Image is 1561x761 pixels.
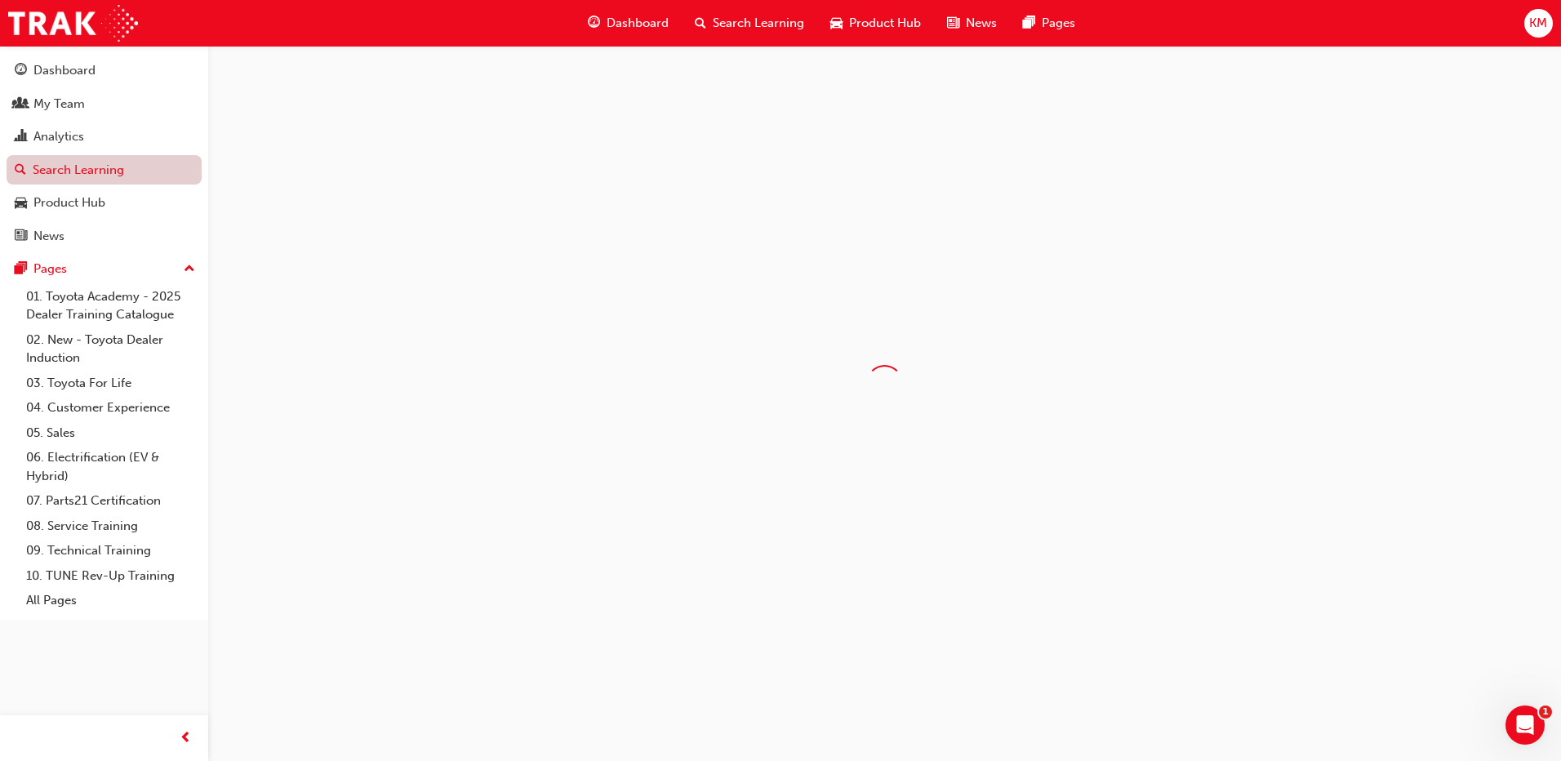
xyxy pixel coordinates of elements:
a: 05. Sales [20,421,202,446]
span: Pages [1042,14,1075,33]
span: guage-icon [15,64,27,78]
iframe: Intercom live chat [1505,705,1545,745]
a: guage-iconDashboard [575,7,682,40]
div: Analytics [33,127,84,146]
a: Dashboard [7,56,202,86]
a: search-iconSearch Learning [682,7,817,40]
span: car-icon [15,196,27,211]
a: car-iconProduct Hub [817,7,934,40]
button: DashboardMy TeamAnalyticsSearch LearningProduct HubNews [7,52,202,254]
a: Analytics [7,122,202,152]
a: News [7,221,202,251]
a: Search Learning [7,155,202,185]
span: people-icon [15,97,27,112]
span: News [966,14,997,33]
a: 08. Service Training [20,514,202,539]
span: Dashboard [607,14,669,33]
span: news-icon [947,13,959,33]
a: 02. New - Toyota Dealer Induction [20,327,202,371]
span: pages-icon [15,262,27,277]
a: All Pages [20,588,202,613]
a: Product Hub [7,188,202,218]
div: Pages [33,260,67,278]
a: pages-iconPages [1010,7,1088,40]
span: search-icon [15,163,26,178]
img: Trak [8,5,138,42]
span: 1 [1539,705,1552,719]
span: car-icon [830,13,843,33]
a: 06. Electrification (EV & Hybrid) [20,445,202,488]
a: 10. TUNE Rev-Up Training [20,563,202,589]
a: news-iconNews [934,7,1010,40]
span: Product Hub [849,14,921,33]
button: KM [1524,9,1553,38]
a: My Team [7,89,202,119]
span: pages-icon [1023,13,1035,33]
a: 09. Technical Training [20,538,202,563]
button: Pages [7,254,202,284]
a: 01. Toyota Academy - 2025 Dealer Training Catalogue [20,284,202,327]
div: News [33,227,64,246]
div: Dashboard [33,61,96,80]
span: chart-icon [15,130,27,145]
span: news-icon [15,229,27,244]
span: prev-icon [180,728,192,749]
span: KM [1529,14,1547,33]
span: up-icon [184,259,195,280]
span: Search Learning [713,14,804,33]
div: My Team [33,95,85,113]
span: search-icon [695,13,706,33]
div: Product Hub [33,194,105,212]
a: 07. Parts21 Certification [20,488,202,514]
span: guage-icon [588,13,600,33]
a: 04. Customer Experience [20,395,202,421]
a: 03. Toyota For Life [20,371,202,396]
